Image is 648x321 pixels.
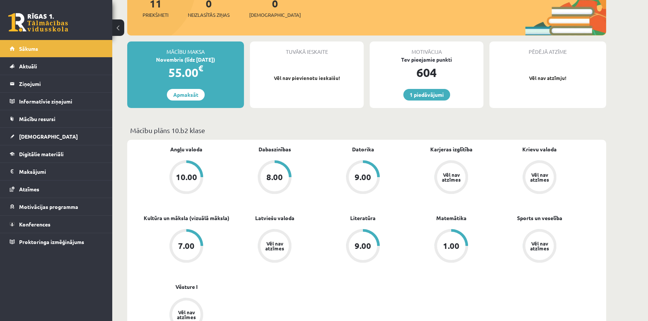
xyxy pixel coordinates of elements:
[19,238,84,245] span: Proktoringa izmēģinājums
[127,56,244,64] div: Novembris (līdz [DATE])
[10,216,103,233] a: Konferences
[436,214,467,222] a: Matemātika
[403,89,450,101] a: 1 piedāvājumi
[441,172,462,182] div: Vēl nav atzīmes
[254,74,360,82] p: Vēl nav pievienotu ieskaišu!
[130,125,603,135] p: Mācību plāns 10.b2 klase
[319,160,407,195] a: 9.00
[230,160,319,195] a: 8.00
[10,163,103,180] a: Maksājumi
[407,160,495,195] a: Vēl nav atzīmes
[266,173,283,181] div: 8.00
[355,173,371,181] div: 9.00
[198,63,203,74] span: €
[175,283,198,291] a: Vēsture I
[529,172,550,182] div: Vēl nav atzīmes
[127,41,244,56] div: Mācību maksa
[10,58,103,75] a: Aktuāli
[170,145,202,153] a: Angļu valoda
[10,180,103,198] a: Atzīmes
[370,41,483,56] div: Motivācija
[370,64,483,81] div: 604
[10,128,103,145] a: [DEMOGRAPHIC_DATA]
[142,229,230,264] a: 7.00
[259,145,291,153] a: Dabaszinības
[8,13,68,32] a: Rīgas 1. Tālmācības vidusskola
[443,242,459,250] div: 1.00
[19,133,78,140] span: [DEMOGRAPHIC_DATA]
[517,214,562,222] a: Sports un veselība
[370,56,483,64] div: Tev pieejamie punkti
[495,160,584,195] a: Vēl nav atzīmes
[319,229,407,264] a: 9.00
[352,145,374,153] a: Datorika
[19,221,51,228] span: Konferences
[10,93,103,110] a: Informatīvie ziņojumi
[430,145,473,153] a: Karjeras izglītība
[178,242,195,250] div: 7.00
[522,145,557,153] a: Krievu valoda
[10,198,103,215] a: Motivācijas programma
[19,151,64,157] span: Digitālie materiāli
[255,214,294,222] a: Latviešu valoda
[19,45,38,52] span: Sākums
[250,41,364,56] div: Tuvākā ieskaite
[493,74,602,82] p: Vēl nav atzīmju!
[127,64,244,81] div: 55.00
[355,242,371,250] div: 9.00
[489,41,606,56] div: Pēdējā atzīme
[230,229,319,264] a: Vēl nav atzīmes
[19,75,103,92] legend: Ziņojumi
[264,241,285,251] div: Vēl nav atzīmes
[142,160,230,195] a: 10.00
[176,310,197,320] div: Vēl nav atzīmes
[19,186,39,192] span: Atzīmes
[10,110,103,127] a: Mācību resursi
[10,233,103,250] a: Proktoringa izmēģinājums
[176,173,197,181] div: 10.00
[167,89,205,101] a: Apmaksāt
[188,11,230,19] span: Neizlasītās ziņas
[10,75,103,92] a: Ziņojumi
[407,229,495,264] a: 1.00
[19,115,55,122] span: Mācību resursi
[19,93,103,110] legend: Informatīvie ziņojumi
[10,145,103,163] a: Digitālie materiāli
[144,214,229,222] a: Kultūra un māksla (vizuālā māksla)
[350,214,376,222] a: Literatūra
[529,241,550,251] div: Vēl nav atzīmes
[249,11,301,19] span: [DEMOGRAPHIC_DATA]
[19,203,78,210] span: Motivācijas programma
[19,63,37,70] span: Aktuāli
[495,229,584,264] a: Vēl nav atzīmes
[10,40,103,57] a: Sākums
[19,163,103,180] legend: Maksājumi
[143,11,168,19] span: Priekšmeti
